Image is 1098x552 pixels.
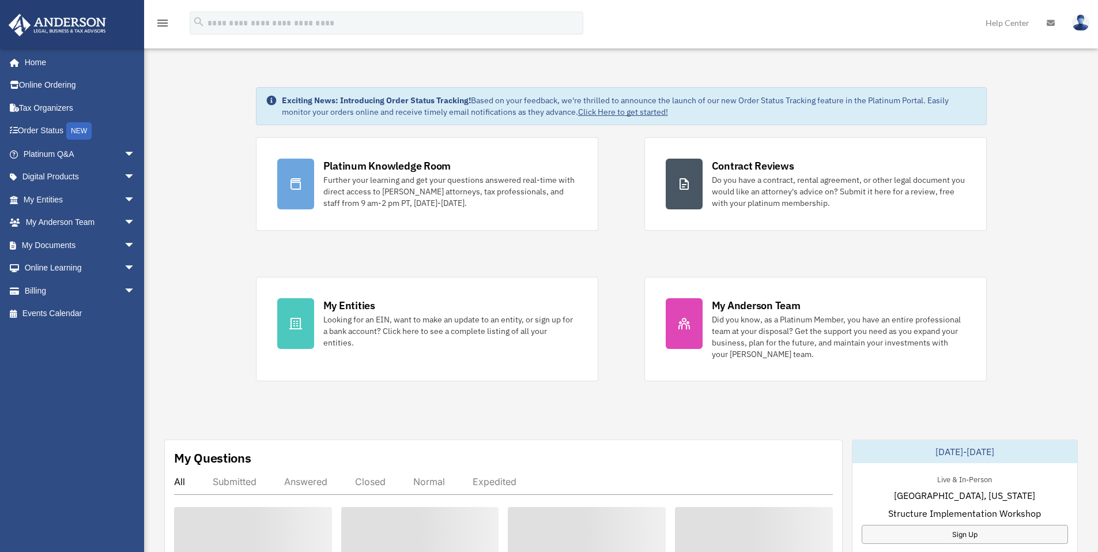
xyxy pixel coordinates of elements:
[8,96,153,119] a: Tax Organizers
[124,211,147,235] span: arrow_drop_down
[355,476,386,487] div: Closed
[578,107,668,117] a: Click Here to get started!
[174,449,251,467] div: My Questions
[862,525,1068,544] a: Sign Up
[1072,14,1089,31] img: User Pic
[213,476,256,487] div: Submitted
[852,440,1077,463] div: [DATE]-[DATE]
[124,279,147,303] span: arrow_drop_down
[282,95,471,106] strong: Exciting News: Introducing Order Status Tracking!
[124,257,147,280] span: arrow_drop_down
[8,279,153,302] a: Billingarrow_drop_down
[5,14,110,36] img: Anderson Advisors Platinum Portal
[124,142,147,166] span: arrow_drop_down
[644,277,987,381] a: My Anderson Team Did you know, as a Platinum Member, you have an entire professional team at your...
[124,234,147,257] span: arrow_drop_down
[174,476,185,487] div: All
[712,159,794,173] div: Contract Reviews
[473,476,516,487] div: Expedited
[712,174,965,209] div: Do you have a contract, rental agreement, or other legal document you would like an attorney's ad...
[8,142,153,166] a: Platinum Q&Aarrow_drop_down
[888,506,1041,520] span: Structure Implementation Workshop
[282,95,977,118] div: Based on your feedback, we're thrilled to announce the launch of our new Order Status Tracking fe...
[8,257,153,280] a: Online Learningarrow_drop_down
[284,476,327,487] div: Answered
[8,51,147,74] a: Home
[894,489,1035,502] span: [GEOGRAPHIC_DATA], [US_STATE]
[124,166,147,189] span: arrow_drop_down
[712,314,965,360] div: Did you know, as a Platinum Member, you have an entire professional team at your disposal? Get th...
[156,16,169,30] i: menu
[66,122,92,140] div: NEW
[323,298,375,313] div: My Entities
[8,302,153,325] a: Events Calendar
[156,20,169,30] a: menu
[323,159,451,173] div: Platinum Knowledge Room
[8,166,153,189] a: Digital Productsarrow_drop_down
[8,74,153,97] a: Online Ordering
[256,277,598,381] a: My Entities Looking for an EIN, want to make an update to an entity, or sign up for a bank accoun...
[928,472,1001,485] div: Live & In-Person
[8,188,153,211] a: My Entitiesarrow_drop_down
[8,234,153,257] a: My Documentsarrow_drop_down
[193,16,205,28] i: search
[323,174,577,209] div: Further your learning and get your questions answered real-time with direct access to [PERSON_NAM...
[644,137,987,231] a: Contract Reviews Do you have a contract, rental agreement, or other legal document you would like...
[712,298,801,313] div: My Anderson Team
[413,476,445,487] div: Normal
[8,211,153,234] a: My Anderson Teamarrow_drop_down
[256,137,598,231] a: Platinum Knowledge Room Further your learning and get your questions answered real-time with dire...
[124,188,147,212] span: arrow_drop_down
[323,314,577,348] div: Looking for an EIN, want to make an update to an entity, or sign up for a bank account? Click her...
[8,119,153,143] a: Order StatusNEW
